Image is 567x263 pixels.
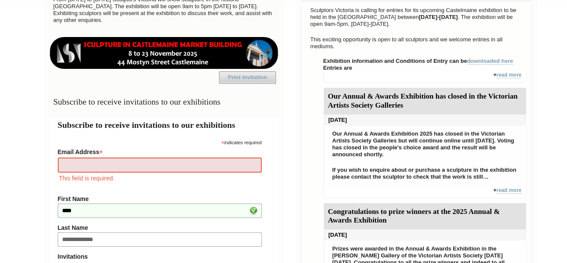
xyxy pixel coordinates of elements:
label: Last Name [58,224,262,231]
strong: [DATE]-[DATE] [419,14,458,20]
div: Congratulations to prize winners at the 2025 Annual & Awards Exhibition [324,203,526,230]
div: + [323,187,526,198]
p: Sculptors Victoria is calling for entries for its upcoming Castelmaine exhibition to be held in t... [306,5,526,30]
div: indicates required [58,138,262,146]
strong: Exhibition information and Conditions of Entry can be [323,58,514,65]
div: + [323,71,526,83]
h2: Subscribe to receive invitations to our exhibitions [58,119,270,131]
a: read more [496,187,521,194]
p: Our Annual & Awards Exhibition 2025 has closed in the Victorian Artists Society Galleries but wil... [328,128,522,160]
div: [DATE] [324,229,526,241]
div: This field is required. [58,173,262,183]
a: Print Invitation [219,71,276,84]
div: Our Annual & Awards Exhibition has closed in the Victorian Artists Society Galleries [324,88,526,114]
label: First Name [58,195,262,202]
strong: Invitations [58,253,262,260]
p: This exciting opportunity is open to all sculptors and we welcome entries in all mediums. [306,34,526,52]
h3: Subscribe to receive invitations to our exhibitions [49,93,279,110]
p: If you wish to enquire about or purchase a sculpture in the exhibition please contact the sculpto... [328,164,522,183]
div: [DATE] [324,114,526,126]
label: Email Address [58,146,262,156]
img: castlemaine-ldrbd25v2.png [49,37,279,69]
a: downloaded here [467,58,513,65]
a: read more [496,72,521,78]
